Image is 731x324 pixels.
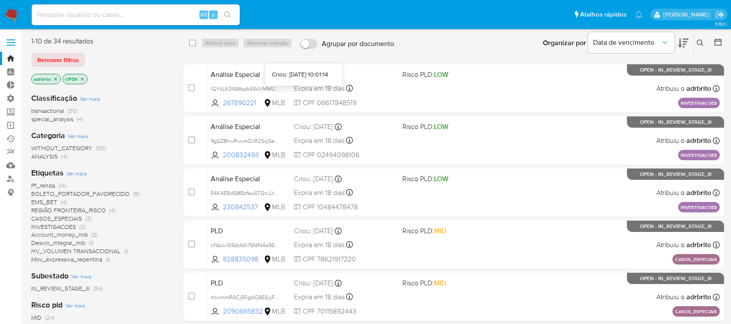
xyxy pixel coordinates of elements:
p: adriano.brito@mercadolivre.com [663,10,712,19]
a: Sair [715,10,724,19]
input: Pesquise usuários ou casos... [32,9,240,20]
span: Alt [200,10,207,19]
span: Atalhos rápidos [580,10,627,19]
div: Criou: [DATE] 10:01:14 [272,70,328,79]
span: s [212,10,215,19]
a: Notificações [635,11,643,18]
button: search-icon [219,9,236,21]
